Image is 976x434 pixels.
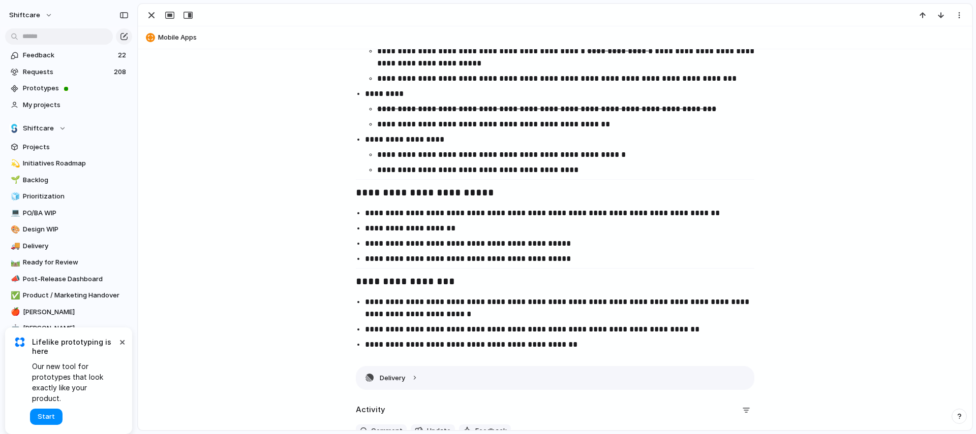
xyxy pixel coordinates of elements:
[356,404,385,416] h2: Activity
[118,50,128,60] span: 22
[11,174,18,186] div: 🌱
[9,307,19,317] button: 🍎
[11,257,18,269] div: 🛤️
[9,175,19,185] button: 🌱
[5,272,132,287] a: 📣Post-Release Dashboard
[11,224,18,236] div: 🎨
[158,32,967,43] span: Mobile Apps
[23,83,129,93] span: Prototypes
[11,306,18,318] div: 🍎
[23,142,129,152] span: Projects
[5,239,132,254] a: 🚚Delivery
[5,189,132,204] a: 🧊Prioritization
[5,64,132,80] a: Requests208
[11,207,18,219] div: 💻
[9,241,19,251] button: 🚚
[5,321,132,336] a: 🤖[PERSON_NAME]
[11,158,18,170] div: 💫
[143,29,967,46] button: Mobile Apps
[23,67,111,77] span: Requests
[5,156,132,171] a: 💫Initiatives Roadmap
[356,366,754,389] button: Delivery
[23,50,115,60] span: Feedback
[23,241,129,251] span: Delivery
[5,81,132,96] a: Prototypes
[5,48,132,63] a: Feedback22
[5,305,132,320] a: 🍎[PERSON_NAME]
[5,173,132,188] a: 🌱Backlog
[32,361,117,404] span: Our new tool for prototypes that look exactly like your product.
[23,290,129,301] span: Product / Marketing Handover
[5,206,132,221] a: 💻PO/BA WIP
[114,67,128,77] span: 208
[23,175,129,185] span: Backlog
[9,257,19,268] button: 🛤️
[9,158,19,169] button: 💫
[38,412,55,422] span: Start
[23,208,129,218] span: PO/BA WIP
[5,222,132,237] a: 🎨Design WIP
[11,240,18,252] div: 🚚
[116,336,128,348] button: Dismiss
[5,97,132,113] a: My projects
[11,191,18,203] div: 🧊
[5,121,132,136] button: Shiftcare
[9,274,19,284] button: 📣
[11,323,18,335] div: 🤖
[23,323,129,333] span: [PERSON_NAME]
[23,307,129,317] span: [PERSON_NAME]
[5,288,132,303] a: ✅Product / Marketing Handover
[32,338,117,356] span: Lifelike prototyping is here
[11,273,18,285] div: 📣
[11,290,18,302] div: ✅
[23,274,129,284] span: Post-Release Dashboard
[5,140,132,155] a: Projects
[23,191,129,202] span: Prioritization
[23,123,54,133] span: Shiftcare
[23,100,129,110] span: My projects
[9,224,19,235] button: 🎨
[9,10,40,20] span: shiftcare
[30,409,63,425] button: Start
[9,191,19,202] button: 🧊
[23,158,129,169] span: Initiatives Roadmap
[23,224,129,235] span: Design WIP
[23,257,129,268] span: Ready for Review
[5,255,132,270] a: 🛤️Ready for Review
[5,7,58,23] button: shiftcare
[9,323,19,333] button: 🤖
[9,208,19,218] button: 💻
[9,290,19,301] button: ✅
